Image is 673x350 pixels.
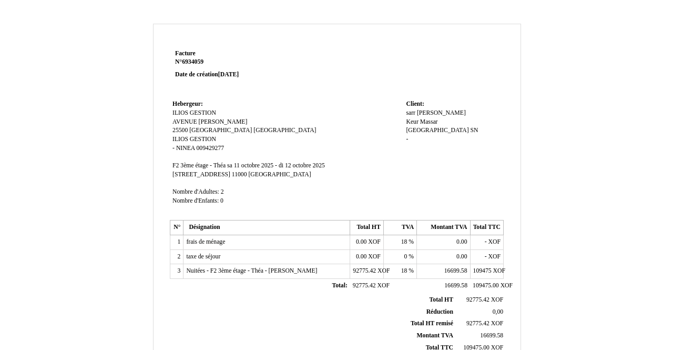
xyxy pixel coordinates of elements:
span: 92775.42 [466,296,490,303]
td: % [383,235,416,250]
span: 25500 [172,127,188,134]
span: Total HT [430,296,453,303]
span: 0.00 [356,253,366,260]
span: Facture [175,50,196,57]
span: 18 [401,238,407,245]
span: GESTION [190,136,216,143]
th: TVA [383,221,416,235]
td: 1 [170,235,183,250]
span: 2 [221,188,224,195]
th: Total HT [350,221,383,235]
span: [GEOGRAPHIC_DATA] [253,127,316,134]
td: XOF [470,235,503,250]
span: AVENUE [PERSON_NAME] [172,118,247,125]
td: XOF [470,279,503,294]
span: 0.00 [356,238,366,245]
td: % [383,249,416,264]
span: - [485,253,487,260]
strong: N° [175,58,301,66]
span: 0.00 [456,253,467,260]
span: [GEOGRAPHIC_DATA] [406,127,468,134]
span: 16699.58 [444,282,467,289]
span: ILIOS [172,136,188,143]
span: 0 [220,197,223,204]
span: [GEOGRAPHIC_DATA] [189,127,252,134]
td: % [383,264,416,279]
span: NINEA 009429277 [176,145,224,152]
span: Nuitées - F2 3ème étage - Théa - [PERSON_NAME] [186,267,317,274]
span: sa 11 octobre 2025 - di 12 octobre 2025 [227,162,325,169]
span: [DATE] [218,71,239,78]
span: Réduction [426,308,453,315]
span: 16699.58 [444,267,467,274]
span: frais de ménage [186,238,225,245]
span: Hebergeur: [172,101,203,107]
span: 92775.42 [466,320,490,327]
span: Total HT remisé [411,320,453,327]
span: 0.00 [456,238,467,245]
span: Nombre d'Adultes: [172,188,219,195]
span: 16699.58 [480,332,503,339]
span: [STREET_ADDRESS] [172,171,230,178]
span: 18 [401,267,407,274]
th: Total TTC [470,221,503,235]
span: 92775.42 [353,282,376,289]
span: SN [471,127,478,134]
td: XOF [470,249,503,264]
span: Keur Massar [406,118,437,125]
th: N° [170,221,183,235]
th: Désignation [183,221,350,235]
span: [PERSON_NAME] [417,109,466,116]
span: - [406,136,408,143]
span: ILIOS GESTION [172,109,216,116]
td: XOF [455,318,505,330]
span: 0 [404,253,407,260]
span: F2 3ème étage - Théa [172,162,226,169]
span: - [485,238,487,245]
td: XOF [470,264,503,279]
span: Total: [332,282,347,289]
td: XOF [350,279,383,294]
span: Nombre d'Enfants: [172,197,219,204]
th: Montant TVA [417,221,470,235]
span: [GEOGRAPHIC_DATA] [248,171,311,178]
span: sarr [406,109,415,116]
td: 3 [170,264,183,279]
span: Montant TVA [417,332,453,339]
span: - [172,145,175,152]
td: XOF [455,294,505,306]
td: XOF [350,249,383,264]
td: 2 [170,249,183,264]
td: XOF [350,235,383,250]
td: XOF [350,264,383,279]
span: taxe de séjour [186,253,220,260]
span: 109475.00 [473,282,499,289]
span: 92775.42 [353,267,376,274]
span: 6934059 [182,58,203,65]
span: 0,00 [493,308,503,315]
span: 109475 [473,267,492,274]
span: Client: [406,101,424,107]
span: 11000 [232,171,247,178]
strong: Date de création [175,71,239,78]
